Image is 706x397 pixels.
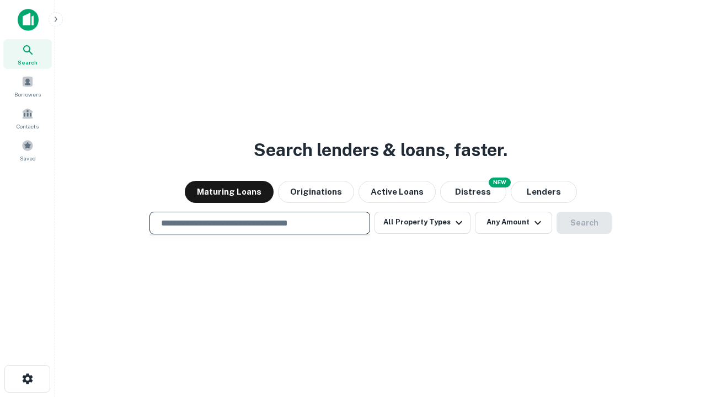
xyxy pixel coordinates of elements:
a: Borrowers [3,71,52,101]
a: Contacts [3,103,52,133]
iframe: Chat Widget [651,309,706,362]
button: Lenders [511,181,577,203]
button: All Property Types [375,212,470,234]
img: capitalize-icon.png [18,9,39,31]
span: Search [18,58,38,67]
span: Contacts [17,122,39,131]
span: Borrowers [14,90,41,99]
h3: Search lenders & loans, faster. [254,137,507,163]
a: Saved [3,135,52,165]
button: Maturing Loans [185,181,274,203]
button: Any Amount [475,212,552,234]
span: Saved [20,154,36,163]
button: Search distressed loans with lien and other non-mortgage details. [440,181,506,203]
button: Originations [278,181,354,203]
button: Active Loans [359,181,436,203]
a: Search [3,39,52,69]
div: NEW [489,178,511,187]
